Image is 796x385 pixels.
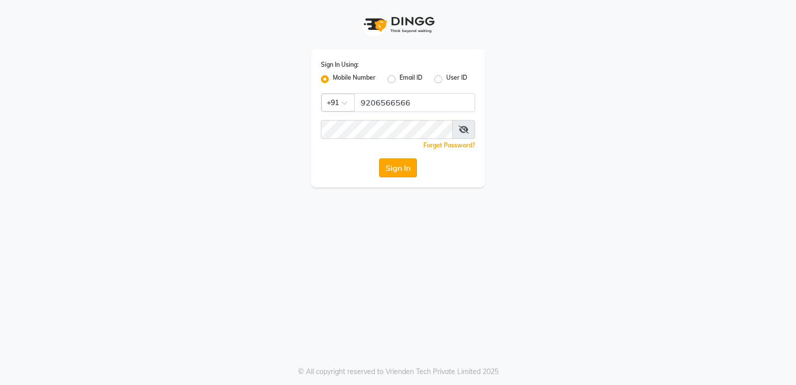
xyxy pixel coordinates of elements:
[379,158,417,177] button: Sign In
[423,141,475,149] a: Forgot Password?
[358,10,438,39] img: logo1.svg
[446,73,467,85] label: User ID
[321,60,359,69] label: Sign In Using:
[333,73,376,85] label: Mobile Number
[321,120,453,139] input: Username
[399,73,422,85] label: Email ID
[354,93,475,112] input: Username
